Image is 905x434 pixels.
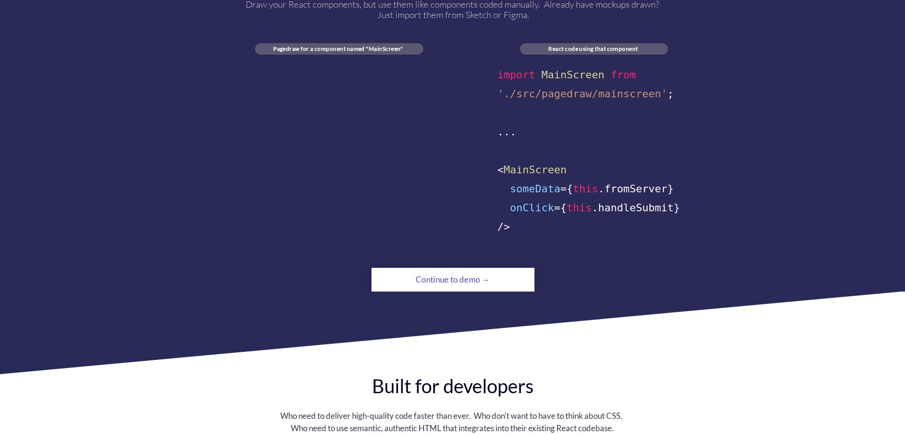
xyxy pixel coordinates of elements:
div: < [497,160,691,179]
span: someData [510,183,561,195]
span: this [567,202,592,214]
div: ={ .handleSubmit} [497,198,691,217]
div: Who need to deliver high-quality code faster than ever. Who don't want to have to think about CSS... [275,410,629,434]
div: ; [497,85,691,104]
span: MainScreen [542,69,604,81]
a: Continue to demo → [372,268,534,292]
div: /> [497,217,691,236]
span: from [610,69,636,81]
span: import [497,69,535,81]
div: Pagedraw for a component named "MainScreen" [255,45,421,52]
div: ={ .fromServer} [497,179,691,198]
div: Built for developers [339,374,566,398]
span: MainScreen [504,164,566,176]
span: this [573,183,598,195]
div: React code using that component [520,45,666,52]
span: './src/pagedraw/mainscreen' [497,88,667,100]
div: ... [497,123,691,142]
img: image.png [215,65,463,235]
span: onClick [510,202,554,214]
div: Continue to demo → [397,270,508,289]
